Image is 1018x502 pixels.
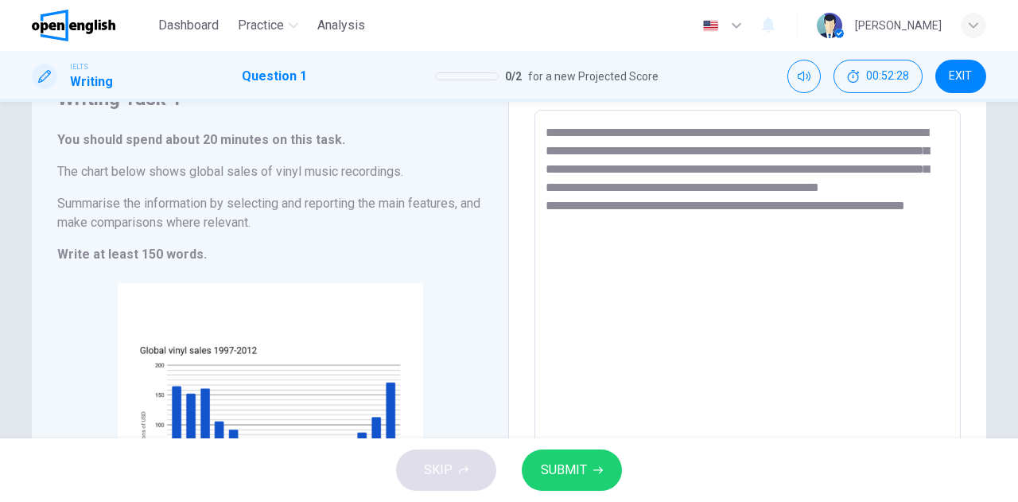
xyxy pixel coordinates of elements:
[311,11,371,40] button: Analysis
[833,60,923,93] div: Hide
[32,10,115,41] img: OpenEnglish logo
[57,130,483,150] h6: You should spend about 20 minutes on this task.
[238,16,284,35] span: Practice
[833,60,923,93] button: 00:52:28
[57,194,483,232] h6: Summarise the information by selecting and reporting the main features, and make comparisons wher...
[528,67,659,86] span: for a new Projected Score
[152,11,225,40] button: Dashboard
[522,449,622,491] button: SUBMIT
[949,70,972,83] span: EXIT
[866,70,909,83] span: 00:52:28
[505,67,522,86] span: 0 / 2
[70,72,113,91] h1: Writing
[231,11,305,40] button: Practice
[70,61,88,72] span: IELTS
[855,16,942,35] div: [PERSON_NAME]
[242,67,307,86] h1: Question 1
[32,10,152,41] a: OpenEnglish logo
[541,459,587,481] span: SUBMIT
[57,247,207,262] strong: Write at least 150 words.
[935,60,986,93] button: EXIT
[701,20,721,32] img: en
[158,16,219,35] span: Dashboard
[57,162,483,181] h6: The chart below shows global sales of vinyl music recordings.
[787,60,821,93] div: Mute
[317,16,365,35] span: Analysis
[817,13,842,38] img: Profile picture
